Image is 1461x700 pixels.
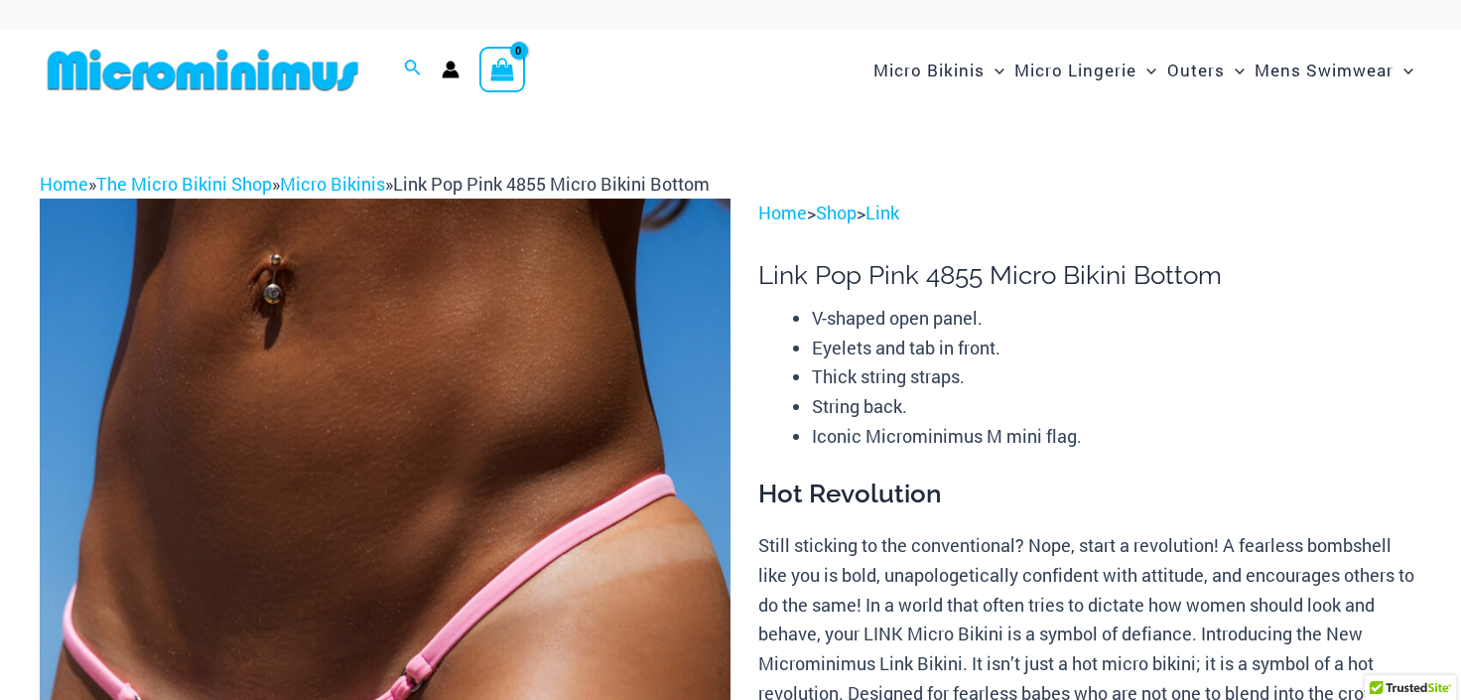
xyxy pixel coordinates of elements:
[404,57,422,82] a: Search icon link
[812,392,1421,422] li: String back.
[812,334,1421,363] li: Eyelets and tab in front.
[1009,40,1161,100] a: Micro LingerieMenu ToggleMenu Toggle
[812,362,1421,392] li: Thick string straps.
[865,201,899,224] a: Link
[812,422,1421,452] li: Iconic Microminimus M mini flag.
[758,478,1421,511] h3: Hot Revolution
[1162,40,1250,100] a: OutersMenu ToggleMenu Toggle
[40,172,710,196] span: » » »
[40,172,88,196] a: Home
[1394,45,1413,95] span: Menu Toggle
[865,37,1421,103] nav: Site Navigation
[873,45,985,95] span: Micro Bikinis
[40,48,366,92] img: MM SHOP LOGO FLAT
[1255,45,1394,95] span: Mens Swimwear
[812,304,1421,334] li: V-shaped open panel.
[758,199,1421,228] p: > >
[479,47,525,92] a: View Shopping Cart, empty
[1250,40,1418,100] a: Mens SwimwearMenu ToggleMenu Toggle
[1136,45,1156,95] span: Menu Toggle
[442,61,460,78] a: Account icon link
[1225,45,1245,95] span: Menu Toggle
[758,201,807,224] a: Home
[816,201,857,224] a: Shop
[868,40,1009,100] a: Micro BikinisMenu ToggleMenu Toggle
[1167,45,1225,95] span: Outers
[1014,45,1136,95] span: Micro Lingerie
[985,45,1004,95] span: Menu Toggle
[96,172,272,196] a: The Micro Bikini Shop
[280,172,385,196] a: Micro Bikinis
[758,260,1421,291] h1: Link Pop Pink 4855 Micro Bikini Bottom
[393,172,710,196] span: Link Pop Pink 4855 Micro Bikini Bottom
